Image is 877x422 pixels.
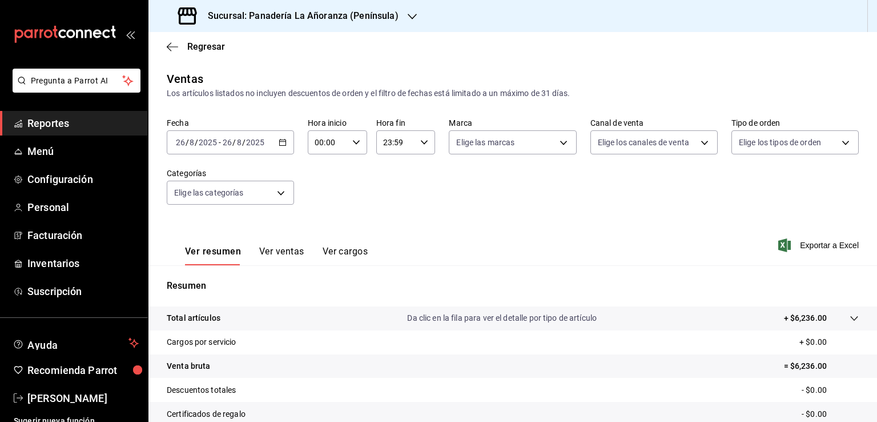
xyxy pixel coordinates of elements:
p: Venta bruta [167,360,210,372]
span: Recomienda Parrot [27,363,139,378]
span: Pregunta a Parrot AI [31,75,123,87]
span: Reportes [27,116,139,131]
p: = $6,236.00 [784,360,859,372]
span: Elige los canales de venta [598,137,689,148]
input: -- [222,138,232,147]
a: Pregunta a Parrot AI [8,83,140,95]
p: + $6,236.00 [784,312,827,324]
span: - [219,138,221,147]
span: / [242,138,246,147]
span: Ayuda [27,336,124,350]
div: navigation tabs [185,246,368,265]
span: Elige los tipos de orden [739,137,821,148]
p: - $0.00 [802,408,859,420]
input: ---- [246,138,265,147]
span: / [195,138,198,147]
span: [PERSON_NAME] [27,391,139,406]
input: -- [189,138,195,147]
span: Suscripción [27,284,139,299]
input: ---- [198,138,218,147]
button: Ver cargos [323,246,368,265]
span: / [186,138,189,147]
button: Regresar [167,41,225,52]
input: -- [236,138,242,147]
p: Resumen [167,279,859,293]
label: Fecha [167,119,294,127]
span: Inventarios [27,256,139,271]
span: / [232,138,236,147]
div: Ventas [167,70,203,87]
span: Facturación [27,228,139,243]
span: Personal [27,200,139,215]
p: Cargos por servicio [167,336,236,348]
button: Pregunta a Parrot AI [13,69,140,93]
span: Regresar [187,41,225,52]
label: Canal de venta [590,119,718,127]
h3: Sucursal: Panadería La Añoranza (Península) [199,9,399,23]
p: Descuentos totales [167,384,236,396]
label: Hora fin [376,119,436,127]
input: -- [175,138,186,147]
p: - $0.00 [802,384,859,396]
button: Ver resumen [185,246,241,265]
button: Exportar a Excel [781,238,859,252]
span: Menú [27,144,139,159]
span: Configuración [27,172,139,187]
span: Elige las categorías [174,187,244,198]
span: Elige las marcas [456,137,514,148]
button: Ver ventas [259,246,304,265]
label: Hora inicio [308,119,367,127]
p: Total artículos [167,312,220,324]
button: open_drawer_menu [126,30,135,39]
p: Da clic en la fila para ver el detalle por tipo de artículo [407,312,597,324]
label: Tipo de orden [731,119,859,127]
label: Marca [449,119,576,127]
p: Certificados de regalo [167,408,246,420]
label: Categorías [167,169,294,177]
p: + $0.00 [799,336,859,348]
div: Los artículos listados no incluyen descuentos de orden y el filtro de fechas está limitado a un m... [167,87,859,99]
